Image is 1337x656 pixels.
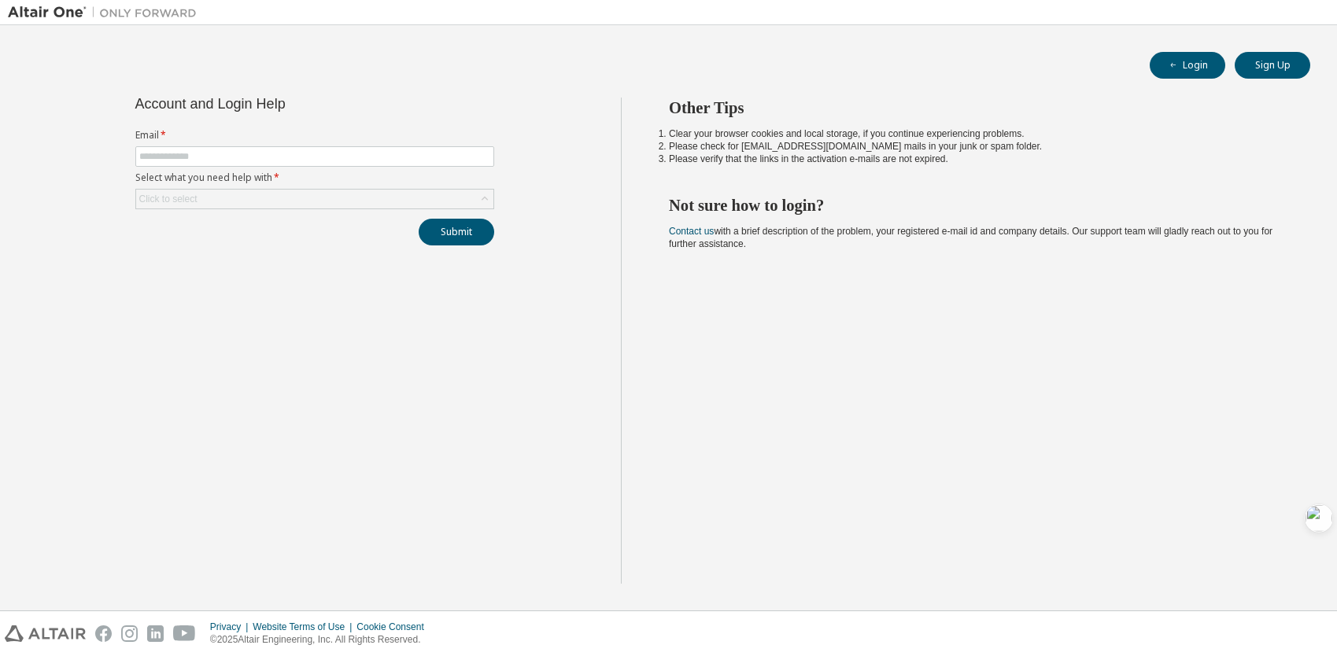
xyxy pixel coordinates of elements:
[5,625,86,642] img: altair_logo.svg
[135,171,494,184] label: Select what you need help with
[121,625,138,642] img: instagram.svg
[1150,52,1225,79] button: Login
[669,153,1282,165] li: Please verify that the links in the activation e-mails are not expired.
[669,127,1282,140] li: Clear your browser cookies and local storage, if you continue experiencing problems.
[669,140,1282,153] li: Please check for [EMAIL_ADDRESS][DOMAIN_NAME] mails in your junk or spam folder.
[135,129,494,142] label: Email
[669,226,714,237] a: Contact us
[139,193,198,205] div: Click to select
[210,621,253,633] div: Privacy
[135,98,423,110] div: Account and Login Help
[210,633,434,647] p: © 2025 Altair Engineering, Inc. All Rights Reserved.
[173,625,196,642] img: youtube.svg
[136,190,493,208] div: Click to select
[253,621,356,633] div: Website Terms of Use
[8,5,205,20] img: Altair One
[669,195,1282,216] h2: Not sure how to login?
[95,625,112,642] img: facebook.svg
[419,219,494,245] button: Submit
[1235,52,1310,79] button: Sign Up
[669,98,1282,118] h2: Other Tips
[356,621,433,633] div: Cookie Consent
[669,226,1272,249] span: with a brief description of the problem, your registered e-mail id and company details. Our suppo...
[147,625,164,642] img: linkedin.svg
